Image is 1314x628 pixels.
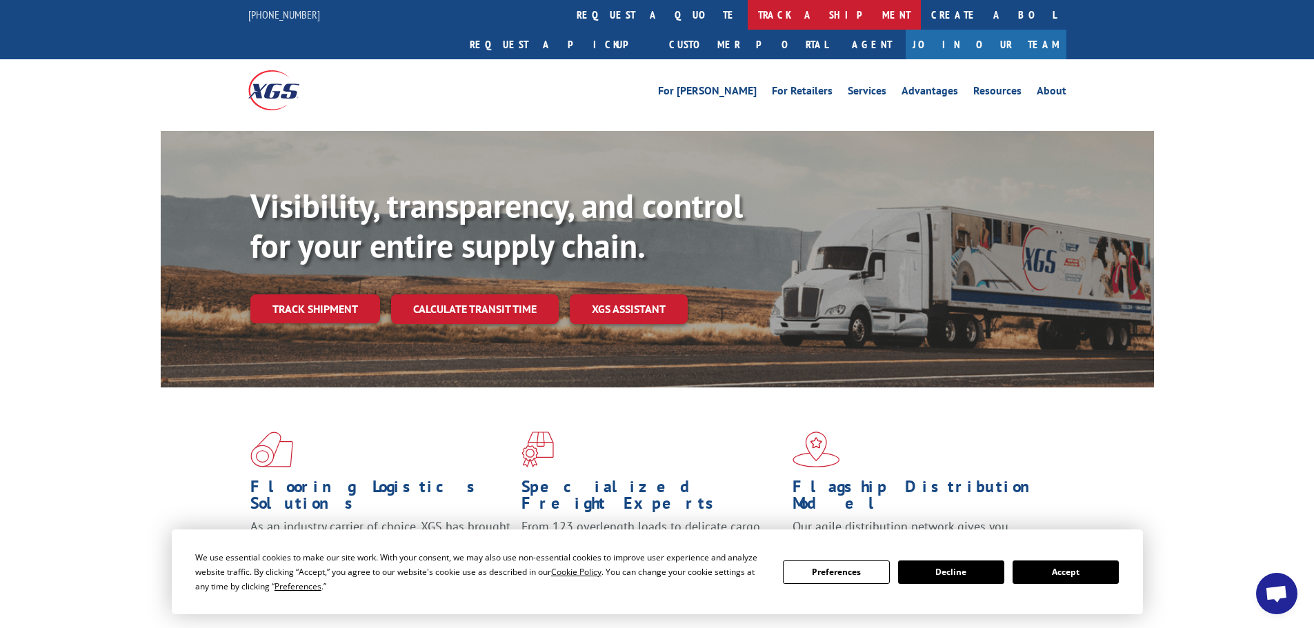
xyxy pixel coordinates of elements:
[898,560,1004,584] button: Decline
[659,30,838,59] a: Customer Portal
[570,294,688,324] a: XGS ASSISTANT
[838,30,906,59] a: Agent
[391,294,559,324] a: Calculate transit time
[521,432,554,467] img: xgs-icon-focused-on-flooring-red
[459,30,659,59] a: Request a pickup
[250,294,380,323] a: Track shipment
[793,518,1046,551] span: Our agile distribution network gives you nationwide inventory management on demand.
[1037,85,1066,101] a: About
[250,478,511,518] h1: Flooring Logistics Solutions
[521,518,782,580] p: From 123 overlength loads to delicate cargo, our experienced staff knows the best way to move you...
[848,85,886,101] a: Services
[172,529,1143,614] div: Cookie Consent Prompt
[793,432,840,467] img: xgs-icon-flagship-distribution-model-red
[973,85,1022,101] a: Resources
[248,8,320,21] a: [PHONE_NUMBER]
[902,85,958,101] a: Advantages
[521,478,782,518] h1: Specialized Freight Experts
[551,566,601,578] span: Cookie Policy
[1013,560,1119,584] button: Accept
[906,30,1066,59] a: Join Our Team
[250,184,743,267] b: Visibility, transparency, and control for your entire supply chain.
[1256,573,1297,614] div: Open chat
[658,85,757,101] a: For [PERSON_NAME]
[275,580,321,592] span: Preferences
[195,550,766,594] div: We use essential cookies to make our site work. With your consent, we may also use non-essential ...
[783,560,889,584] button: Preferences
[250,432,293,467] img: xgs-icon-total-supply-chain-intelligence-red
[250,518,510,567] span: As an industry carrier of choice, XGS has brought innovation and dedication to flooring logistics...
[793,478,1053,518] h1: Flagship Distribution Model
[772,85,833,101] a: For Retailers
